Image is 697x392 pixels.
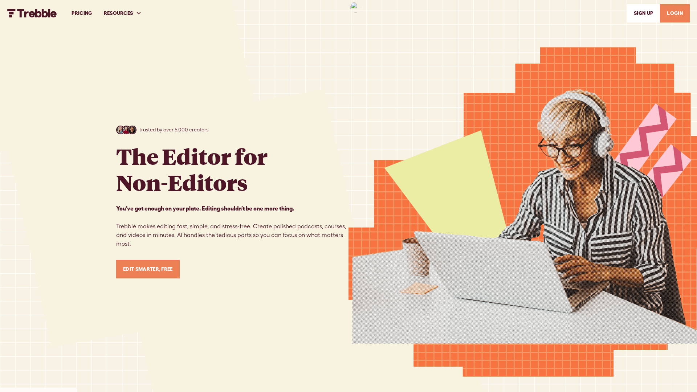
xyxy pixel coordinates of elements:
[7,9,57,17] a: home
[116,205,294,212] strong: You’ve got enough on your plate. Editing shouldn’t be one more thing. ‍
[104,9,133,17] div: RESOURCES
[116,260,180,278] a: Edit Smarter, Free
[66,1,98,26] a: PRICING
[116,143,268,195] h1: The Editor for Non-Editors
[350,2,361,13] img: upload-icon.svg
[627,4,660,23] a: SIGn UP
[116,204,348,248] p: Trebble makes editing fast, simple, and stress-free. Create polished podcasts, courses, and video...
[350,2,361,13] div: Alibaba Image Search
[139,126,208,134] p: trusted by over 5,000 creators
[98,1,148,26] div: RESOURCES
[7,9,57,17] img: Trebble FM Logo
[660,4,690,23] a: LOGIN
